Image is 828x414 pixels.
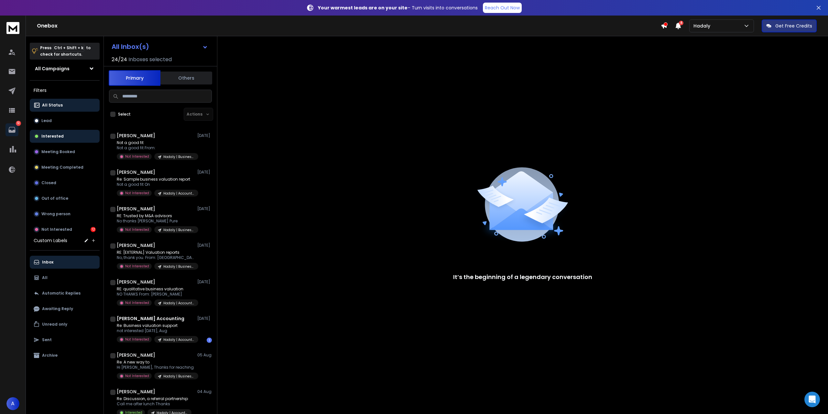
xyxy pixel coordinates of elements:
p: Not a good fit On [117,182,194,187]
button: Out of office [30,192,100,205]
p: All Status [42,103,63,108]
p: [DATE] [197,206,212,211]
p: RE: [EXTERNAL] Valuation reports [117,250,194,255]
p: Hadaly | Business Advisors and M&A [163,374,194,379]
h1: [PERSON_NAME] Accounting [117,315,184,322]
p: It’s the beginning of a legendary conversation [453,273,592,282]
p: Archive [42,353,58,358]
button: Primary [109,70,160,86]
button: Interested [30,130,100,143]
a: Reach Out Now [483,3,522,13]
button: Meeting Booked [30,145,100,158]
p: 12 [16,121,21,126]
div: 1 [207,338,212,343]
p: Re: A new way to [117,360,194,365]
p: Hadaly | Business Advisors and M&A [163,154,194,159]
p: RE: qualitative business valuation [117,286,194,292]
p: 04 Aug [197,389,212,394]
p: Not Interested [125,374,149,378]
h1: All Campaigns [35,65,70,72]
p: Interested [41,134,64,139]
div: Open Intercom Messenger [804,392,820,407]
p: Out of office [41,196,68,201]
p: not interested [DATE], Aug [117,328,194,333]
p: Unread only [42,322,67,327]
p: Hadaly | Business Advisors and M&A [163,228,194,232]
p: Awaiting Reply [42,306,73,311]
button: Meeting Completed [30,161,100,174]
p: 05 Aug [197,352,212,358]
p: Wrong person [41,211,71,217]
p: No thanks [PERSON_NAME] Pure [117,218,194,224]
p: Call me after lunch Thanks [117,401,191,407]
a: 12 [5,123,18,136]
p: Lead [41,118,52,123]
p: RE: Trusted by M&A advisors [117,213,194,218]
h3: Filters [30,86,100,95]
p: Hadaly | Accounting [163,337,194,342]
p: Hadaly | Business Advisors and M&A [163,264,194,269]
button: A [6,397,19,410]
p: Re: Sample business valuation report [117,177,194,182]
p: All [42,275,48,280]
p: Not Interested [125,227,149,232]
h3: Inboxes selected [128,56,172,63]
p: [DATE] [197,316,212,321]
p: Press to check for shortcuts. [40,45,91,58]
h1: [PERSON_NAME] [117,388,155,395]
p: Not a good fit [117,140,194,145]
button: Wrong person [30,207,100,220]
button: Archive [30,349,100,362]
h1: Onebox [37,22,661,30]
span: Ctrl + Shift + k [53,44,84,51]
p: Meeting Booked [41,149,75,154]
p: Meeting Completed [41,165,83,170]
p: No, thank you. From: [GEOGRAPHIC_DATA] [117,255,194,260]
p: Inbox [42,260,53,265]
p: [DATE] [197,133,212,138]
button: Lead [30,114,100,127]
p: Not Interested [125,300,149,305]
img: logo [6,22,19,34]
p: Reach Out Now [485,5,520,11]
p: Not Interested [125,191,149,196]
button: All Campaigns [30,62,100,75]
p: Sent [42,337,52,342]
h1: [PERSON_NAME] [117,242,155,249]
p: Hadaly | Accounting [163,301,194,306]
div: 12 [91,227,96,232]
h1: All Inbox(s) [112,43,149,50]
button: All [30,271,100,284]
p: Not Interested [125,337,149,342]
h3: Custom Labels [34,237,67,244]
button: All Inbox(s) [106,40,213,53]
h1: [PERSON_NAME] [117,206,155,212]
button: Closed [30,176,100,189]
p: Hadaly [693,23,713,29]
label: Select [118,112,131,117]
p: Re: Business valuation support [117,323,194,328]
h1: [PERSON_NAME] [117,169,155,175]
p: [DATE] [197,170,212,175]
p: Get Free Credits [775,23,812,29]
p: Re: Discussion, a referral partnership [117,396,191,401]
p: Not a good fit From: [117,145,194,151]
p: Not Interested [125,264,149,269]
button: Sent [30,333,100,346]
p: [DATE] [197,279,212,285]
span: 24 / 24 [112,56,127,63]
button: Inbox [30,256,100,269]
button: Automatic Replies [30,287,100,300]
button: Others [160,71,212,85]
p: NO THANKS From: [PERSON_NAME] [117,292,194,297]
p: – Turn visits into conversations [318,5,478,11]
p: Closed [41,180,56,185]
button: Not Interested12 [30,223,100,236]
button: Unread only [30,318,100,331]
button: Get Free Credits [762,19,817,32]
h1: [PERSON_NAME] [117,279,155,285]
strong: Your warmest leads are on your site [318,5,408,11]
p: Hadaly | Accounting [163,191,194,196]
